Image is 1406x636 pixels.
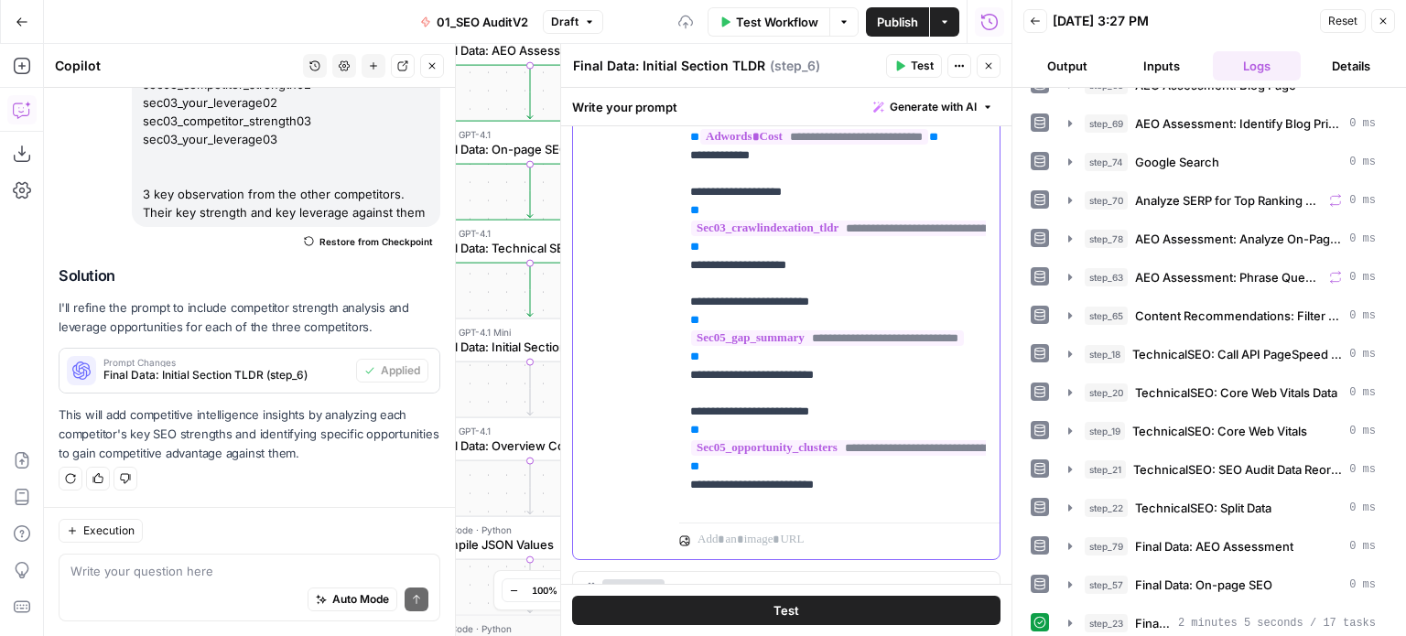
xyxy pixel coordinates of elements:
[527,460,533,513] g: Edge from step_15 to step_24
[1132,422,1307,440] span: TechnicalSEO: Core Web Vitals
[1085,614,1128,632] span: step_23
[1135,114,1342,133] span: AEO Assessment: Identify Blog Primary Question
[1135,499,1271,517] span: TechnicalSEO: Split Data
[866,95,1000,119] button: Generate with AI
[877,13,918,31] span: Publish
[1057,570,1387,599] button: 0 ms
[527,65,533,118] g: Edge from step_79 to step_57
[1057,186,1387,215] button: 0 ms
[1349,461,1376,478] span: 0 ms
[1132,345,1342,363] span: TechnicalSEO: Call API PageSpeed Insight
[1057,224,1387,253] button: 0 ms
[1085,576,1128,594] span: step_57
[332,591,389,608] span: Auto Mode
[1085,499,1128,517] span: step_22
[1349,154,1376,170] span: 0 ms
[59,267,440,285] h2: Solution
[890,99,977,115] span: Generate with AI
[1349,192,1376,209] span: 0 ms
[59,519,143,543] button: Execution
[431,239,616,257] span: Final Data: Technical SEO
[1349,423,1376,439] span: 0 ms
[1135,268,1322,286] span: AEO Assessment: Phrase Questions Curation
[388,22,672,66] div: Final Data: AEO AssessmentStep 79
[708,7,829,37] button: Test Workflow
[55,57,297,75] div: Copilot
[1349,577,1376,593] span: 0 ms
[388,516,672,560] div: Run Code · PythonCompile JSON ValuesStep 24
[1119,51,1206,81] button: Inputs
[866,7,929,37] button: Publish
[1085,307,1128,325] span: step_65
[1057,378,1387,407] button: 0 ms
[1349,307,1376,324] span: 0 ms
[1135,230,1342,248] span: AEO Assessment: Analyze On-Page Content
[103,358,349,367] span: Prompt Changes
[527,559,533,612] g: Edge from step_24 to step_28
[532,583,557,598] span: 100%
[1135,576,1272,594] span: Final Data: On-page SEO
[527,361,533,415] g: Edge from step_6 to step_15
[388,318,672,362] div: LLM · GPT-4.1 MiniFinal Data: Initial Section TLDRStep 6
[1135,153,1219,171] span: Google Search
[409,7,539,37] button: 01_SEO AuditV2
[527,263,533,316] g: Edge from step_23 to step_6
[431,523,615,537] span: Run Code · Python
[431,437,618,455] span: Final Data: Overview Competitor Analysis
[527,164,533,217] g: Edge from step_57 to step_23
[1057,109,1387,138] button: 0 ms
[1085,422,1125,440] span: step_19
[1057,416,1387,446] button: 0 ms
[1213,51,1301,81] button: Logs
[1135,191,1322,210] span: Analyze SERP for Top Ranking Articles
[543,10,603,34] button: Draft
[1085,268,1128,286] span: step_63
[356,359,428,383] button: Applied
[431,226,616,241] span: LLM · GPT-4.1
[572,596,1000,625] button: Test
[770,57,820,75] span: ( step_6 )
[573,57,765,75] textarea: Final Data: Initial Section TLDR
[1135,537,1293,555] span: Final Data: AEO Assessment
[59,405,440,463] p: This will add competitive intelligence insights by analyzing each competitor's key SEO strengths ...
[1178,615,1376,631] span: 2 minutes 5 seconds / 17 tasks
[1085,537,1128,555] span: step_79
[1349,384,1376,401] span: 0 ms
[1085,153,1128,171] span: step_74
[551,14,579,30] span: Draft
[1349,231,1376,247] span: 0 ms
[297,231,440,253] button: Restore from Checkpoint
[59,298,440,337] p: I'll refine the prompt to include competitor strength analysis and leverage opportunities for eac...
[1135,383,1337,402] span: TechnicalSEO: Core Web Vitals Data
[1085,230,1128,248] span: step_78
[1057,301,1387,330] button: 0 ms
[308,587,397,611] button: Auto Mode
[886,54,942,78] button: Test
[1320,9,1366,33] button: Reset
[431,325,622,340] span: LLM · GPT-4.1 Mini
[1135,307,1342,325] span: Content Recommendations: Filter and Sort Phrases
[83,523,135,539] span: Execution
[1057,263,1387,292] button: 0 ms
[431,140,616,158] span: Final Data: On-page SEO
[736,13,818,31] span: Test Workflow
[431,621,616,636] span: Run Code · Python
[1349,346,1376,362] span: 0 ms
[561,88,1011,125] div: Write your prompt
[388,121,672,165] div: LLM · GPT-4.1Final Data: On-page SEOStep 57
[1328,13,1357,29] span: Reset
[1085,345,1125,363] span: step_18
[1349,500,1376,516] span: 0 ms
[1085,191,1128,210] span: step_70
[103,367,349,383] span: Final Data: Initial Section TLDR (step_6)
[911,58,934,74] span: Test
[1023,51,1111,81] button: Output
[1057,147,1387,177] button: 0 ms
[1349,269,1376,286] span: 0 ms
[1057,340,1387,369] button: 0 ms
[431,127,616,142] span: LLM · GPT-4.1
[1085,114,1128,133] span: step_69
[388,220,672,264] div: LLM · GPT-4.1Final Data: Technical SEOStep 23
[1349,115,1376,132] span: 0 ms
[1085,383,1128,402] span: step_20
